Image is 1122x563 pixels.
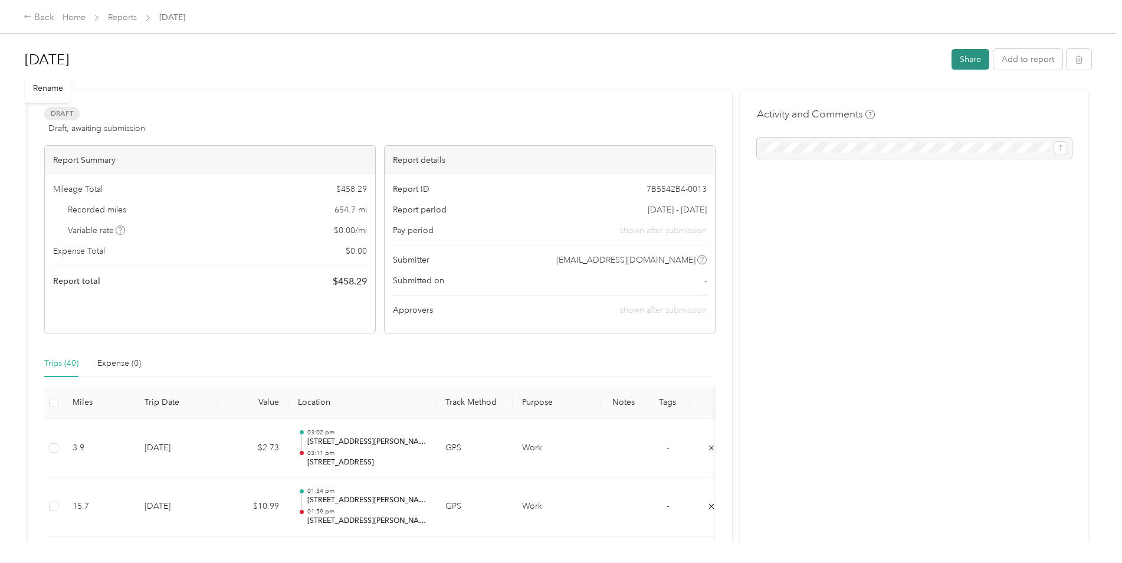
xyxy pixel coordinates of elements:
[1056,497,1122,563] iframe: Everlance-gr Chat Button Frame
[53,245,105,257] span: Expense Total
[135,477,218,536] td: [DATE]
[97,357,141,370] div: Expense (0)
[620,224,707,237] span: shown after submission
[393,304,433,316] span: Approvers
[45,146,375,175] div: Report Summary
[25,74,71,103] div: Rename
[385,146,715,175] div: Report details
[334,204,367,216] span: 654.7 mi
[436,477,513,536] td: GPS
[68,204,126,216] span: Recorded miles
[307,487,427,495] p: 01:34 pm
[667,501,669,511] span: -
[336,183,367,195] span: $ 458.29
[436,419,513,478] td: GPS
[393,274,444,287] span: Submitted on
[48,122,145,135] span: Draft, awaiting submission
[307,449,427,457] p: 03:11 pm
[159,11,185,24] span: [DATE]
[333,274,367,289] span: $ 458.29
[645,387,690,419] th: Tags
[393,183,429,195] span: Report ID
[393,254,429,266] span: Submitter
[53,183,103,195] span: Mileage Total
[218,419,288,478] td: $2.73
[135,419,218,478] td: [DATE]
[25,45,943,74] h1: Aug 2025
[952,49,989,70] button: Share
[63,477,135,536] td: 15.7
[108,12,137,22] a: Reports
[24,11,54,25] div: Back
[63,419,135,478] td: 3.9
[393,204,447,216] span: Report period
[63,12,86,22] a: Home
[135,387,218,419] th: Trip Date
[63,387,135,419] th: Miles
[334,224,367,237] span: $ 0.00 / mi
[647,183,707,195] span: 7B5542B4-0013
[648,204,707,216] span: [DATE] - [DATE]
[436,387,513,419] th: Track Method
[346,245,367,257] span: $ 0.00
[757,107,875,122] h4: Activity and Comments
[307,516,427,526] p: [STREET_ADDRESS][PERSON_NAME]
[44,107,80,120] span: Draft
[513,387,601,419] th: Purpose
[68,224,126,237] span: Variable rate
[556,254,695,266] span: [EMAIL_ADDRESS][DOMAIN_NAME]
[667,443,669,453] span: -
[53,275,100,287] span: Report total
[307,437,427,447] p: [STREET_ADDRESS][PERSON_NAME]
[307,457,427,468] p: [STREET_ADDRESS]
[288,387,436,419] th: Location
[993,49,1062,70] button: Add to report
[218,387,288,419] th: Value
[218,477,288,536] td: $10.99
[620,305,707,315] span: shown after submission
[44,357,78,370] div: Trips (40)
[513,419,601,478] td: Work
[307,428,427,437] p: 03:02 pm
[601,387,645,419] th: Notes
[513,477,601,536] td: Work
[307,508,427,516] p: 01:59 pm
[704,274,707,287] span: -
[393,224,434,237] span: Pay period
[307,495,427,506] p: [STREET_ADDRESS][PERSON_NAME][US_STATE]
